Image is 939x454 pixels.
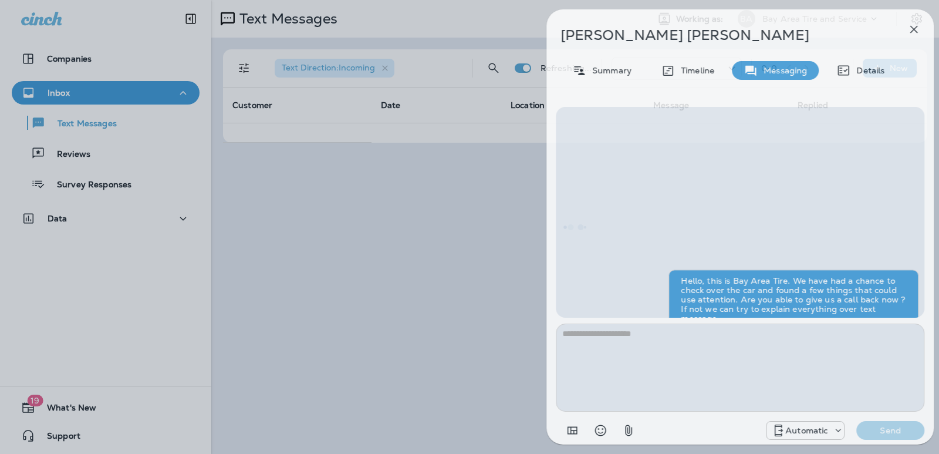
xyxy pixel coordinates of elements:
[851,66,885,75] p: Details
[758,66,807,75] p: Messaging
[586,66,631,75] p: Summary
[560,419,584,442] button: Add in a premade template
[669,270,919,329] div: Hello, this is Bay Area Tire. We have had a chance to check over the car and found a few things t...
[560,27,881,43] p: [PERSON_NAME] [PERSON_NAME]
[785,426,827,435] p: Automatic
[675,66,714,75] p: Timeline
[589,419,612,442] button: Select an emoji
